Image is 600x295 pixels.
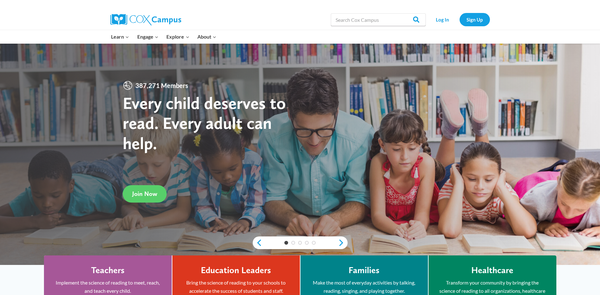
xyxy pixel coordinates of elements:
[137,33,158,41] span: Engage
[338,239,348,247] a: next
[291,241,295,245] a: 2
[166,33,189,41] span: Explore
[349,265,380,276] h4: Families
[133,80,191,91] span: 387,271 Members
[312,241,316,245] a: 5
[107,30,220,43] nav: Primary Navigation
[253,236,348,249] div: content slider buttons
[429,13,456,26] a: Log In
[197,33,216,41] span: About
[471,265,513,276] h4: Healthcare
[53,279,162,295] p: Implement the science of reading to meet, reach, and teach every child.
[305,241,309,245] a: 4
[182,279,290,295] p: Bring the science of reading to your schools to accelerate the success of students and staff.
[284,241,288,245] a: 1
[298,241,302,245] a: 3
[110,14,181,25] img: Cox Campus
[201,265,271,276] h4: Education Leaders
[123,185,167,203] a: Join Now
[111,33,129,41] span: Learn
[310,279,418,295] p: Make the most of everyday activities by talking, reading, singing, and playing together.
[429,13,490,26] nav: Secondary Navigation
[460,13,490,26] a: Sign Up
[253,239,262,247] a: previous
[132,190,157,198] span: Join Now
[123,93,286,153] strong: Every child deserves to read. Every adult can help.
[331,13,426,26] input: Search Cox Campus
[91,265,125,276] h4: Teachers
